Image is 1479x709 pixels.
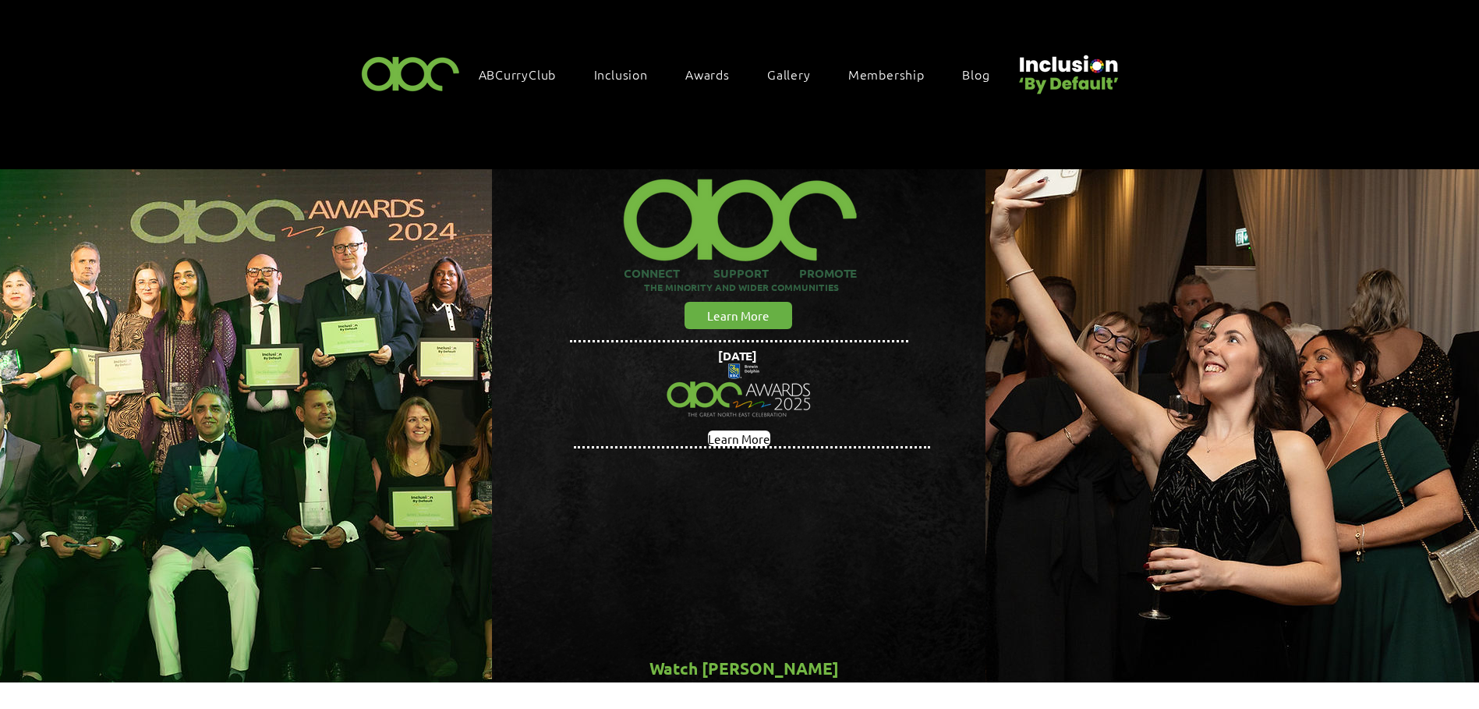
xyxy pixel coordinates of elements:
[954,58,1013,90] a: Blog
[678,58,753,90] div: Awards
[708,431,770,446] a: Learn More
[767,66,811,83] span: Gallery
[685,66,730,83] span: Awards
[840,58,948,90] a: Membership
[759,58,834,90] a: Gallery
[848,66,925,83] span: Membership
[644,281,839,293] span: THE MINORITY AND WIDER COMMUNITIES
[1014,42,1121,96] img: Untitled design (22).png
[615,159,865,265] img: ABC-Logo-Blank-Background-01-01-2_edited.png
[658,346,820,436] img: Northern Insights Double Pager Apr 2025.png
[962,66,989,83] span: Blog
[594,66,648,83] span: Inclusion
[649,658,839,679] span: Watch [PERSON_NAME]
[586,58,671,90] div: Inclusion
[718,348,757,363] span: [DATE]
[685,302,792,329] a: Learn More
[708,431,770,447] span: Learn More
[471,58,580,90] a: ABCurryClub
[624,265,857,281] span: CONNECT SUPPORT PROMOTE
[471,58,1014,90] nav: Site
[357,50,465,96] img: ABC-Logo-Blank-Background-01-01-2.png
[479,66,557,83] span: ABCurryClub
[707,307,770,324] span: Learn More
